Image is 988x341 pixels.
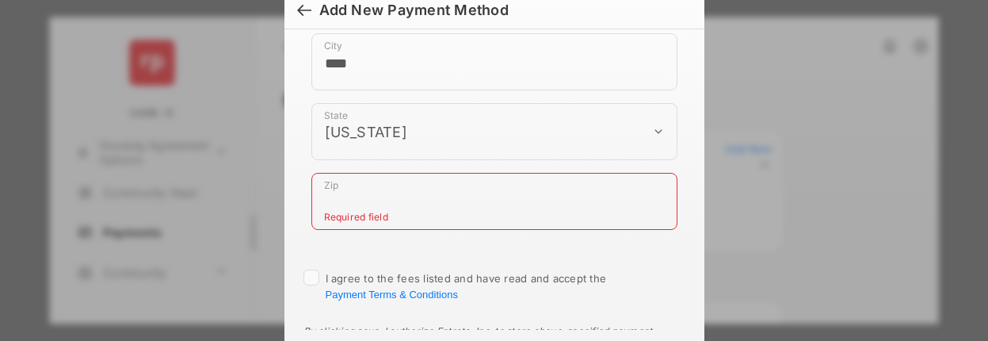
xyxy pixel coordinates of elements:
div: payment_method_screening[postal_addresses][postalCode] [311,173,677,230]
div: payment_method_screening[postal_addresses][administrativeArea] [311,103,677,160]
div: payment_method_screening[postal_addresses][locality] [311,33,677,90]
div: Add New Payment Method [319,2,509,19]
button: I agree to the fees listed and have read and accept the [326,289,458,301]
span: I agree to the fees listed and have read and accept the [326,272,607,301]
